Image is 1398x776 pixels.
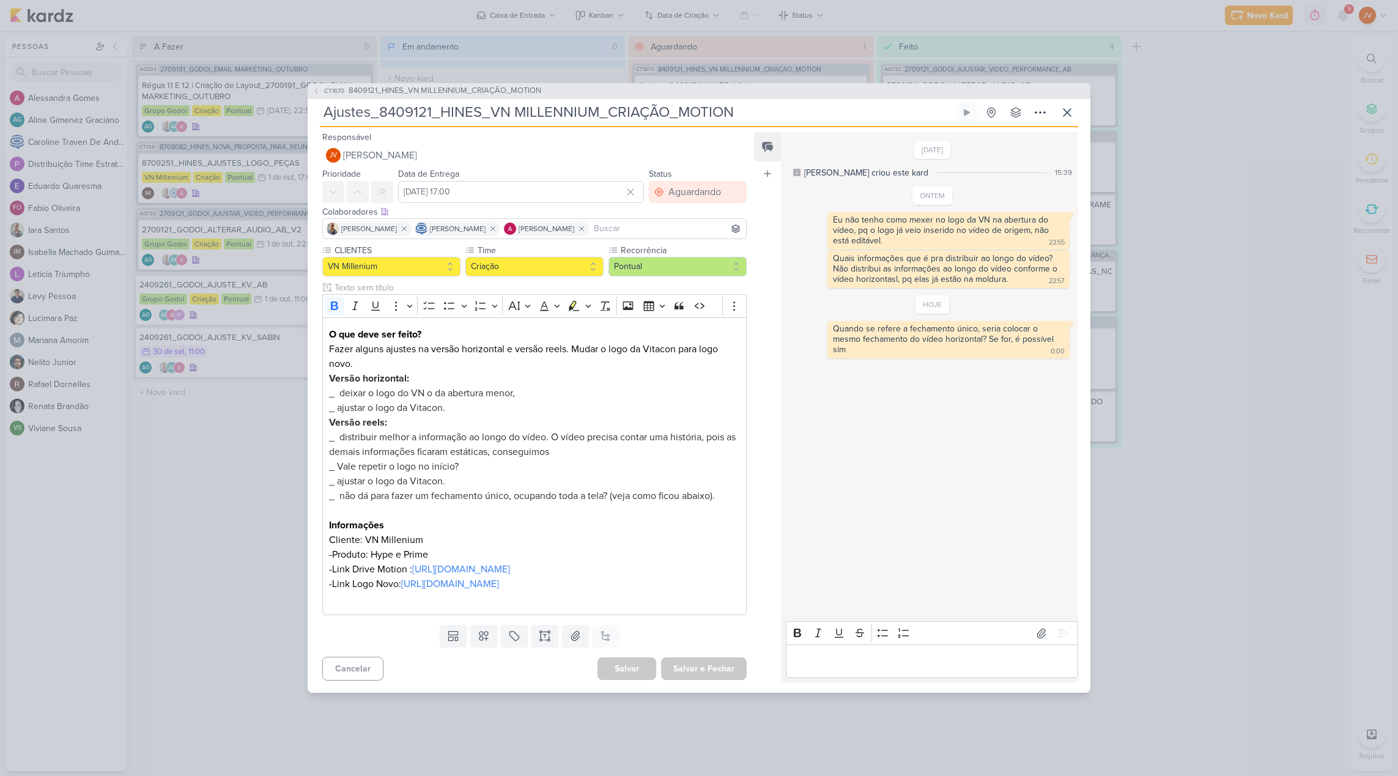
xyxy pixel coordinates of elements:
button: JV [PERSON_NAME] [322,144,747,166]
div: 23:57 [1049,276,1065,286]
label: Status [649,169,672,179]
button: CT1670 8409121_HINES_VN MILLENNIUM_CRIAÇÃO_MOTION [313,85,541,97]
div: Editor editing area: main [786,645,1078,678]
span: _ distribuir melhor a informação ao longo do vídeo. O vídeo precisa contar uma história, pois as ... [329,431,736,458]
button: Aguardando [649,181,747,203]
span: [PERSON_NAME] [341,223,397,234]
span: 8409121_HINES_VN MILLENNIUM_CRIAÇÃO_MOTION [349,85,541,97]
div: Editor editing area: main [322,317,747,615]
div: Editor toolbar [322,294,747,318]
label: Prioridade [322,169,361,179]
div: Colaboradores [322,205,747,218]
button: Pontual [608,257,747,276]
input: Select a date [398,181,644,203]
button: Criação [465,257,604,276]
img: Alessandra Gomes [504,223,516,235]
p: JV [330,152,337,159]
span: _ deixar o logo do VN o da abertura menor, [329,387,515,399]
div: Ligar relógio [962,108,972,117]
div: Editor toolbar [786,621,1078,645]
div: Quais informações que é pra distribuir ao longo do vídeo? Não distribui as informações ao longo d... [833,253,1060,284]
span: _ ajustar o logo da Vitacon. [329,402,445,414]
span: _ Vale repetir o logo no início? [329,460,459,473]
p: Cliente: VN Millenium [329,533,740,547]
strong: Versão horizontal: [329,372,409,385]
span: [PERSON_NAME] [519,223,574,234]
span: _ ajustar o logo da Vitacon. [329,475,445,487]
label: CLIENTES [333,244,460,257]
label: Recorrência [619,244,747,257]
span: _ não dá para fazer um fechamento único, ocupando toda a tela? (veja como ficou abaixo). [329,490,715,502]
p: Fazer alguns ajustes na versão horizontal e versão reels. Mudar o logo da Vitacon para logo novo. [329,342,740,371]
label: Responsável [322,132,371,142]
button: Cancelar [322,657,383,681]
div: Eu não tenho como mexer no logo da VN na abertura do vídeo, pq o logo já veio inserido no vídeo d... [833,215,1051,246]
img: Iara Santos [327,223,339,235]
button: VN Millenium [322,257,460,276]
div: Joney Viana [326,148,341,163]
input: Kard Sem Título [320,102,953,124]
label: Time [476,244,604,257]
div: Aguardando [668,185,721,199]
input: Texto sem título [332,281,747,294]
span: [PERSON_NAME] [343,148,417,163]
span: CT1670 [322,86,346,95]
input: Buscar [591,221,744,236]
a: [URL][DOMAIN_NAME] [401,578,499,590]
p: -Produto: Hype e Prime [329,547,740,562]
p: -Link Drive Motion : [329,562,740,577]
span: [PERSON_NAME] [430,223,486,234]
div: 0:00 [1051,347,1065,357]
strong: Versão reels: [329,416,387,429]
p: -Link Logo Novo: [329,577,740,591]
a: [URL][DOMAIN_NAME] [412,563,510,575]
div: 15:39 [1055,167,1072,178]
strong: Informações [329,519,384,531]
label: Data de Entrega [398,169,459,179]
strong: O que deve ser feito? [329,328,421,341]
div: 23:55 [1049,238,1065,248]
div: [PERSON_NAME] criou este kard [804,166,928,179]
img: Caroline Traven De Andrade [415,223,427,235]
div: Quando se refere a fechamento único, seria colocar o mesmo fechamento do vídeo horizontal? Se for... [833,323,1056,355]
